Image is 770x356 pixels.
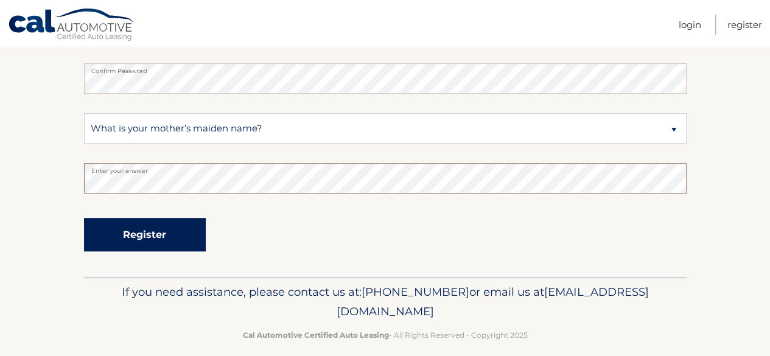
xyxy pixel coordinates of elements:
label: Confirm Password [84,63,687,73]
p: If you need assistance, please contact us at: or email us at [92,282,679,321]
button: Register [84,218,206,251]
strong: Cal Automotive Certified Auto Leasing [243,330,389,340]
p: - All Rights Reserved - Copyright 2025 [92,329,679,341]
span: [PHONE_NUMBER] [362,285,469,299]
label: Enter your answer [84,163,687,173]
a: Login [679,15,701,35]
span: [EMAIL_ADDRESS][DOMAIN_NAME] [337,285,649,318]
a: Register [727,15,762,35]
a: Cal Automotive [8,8,136,43]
